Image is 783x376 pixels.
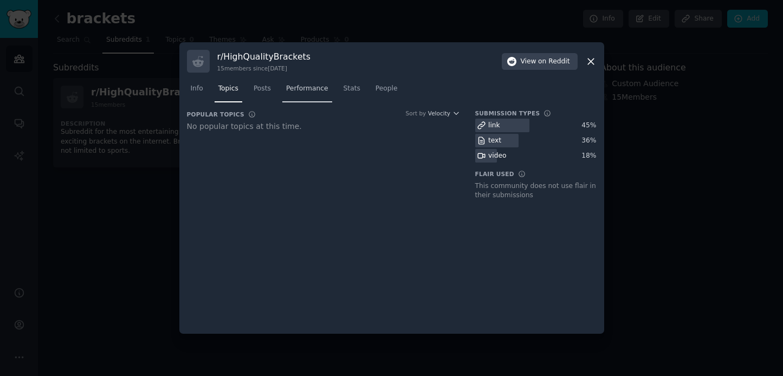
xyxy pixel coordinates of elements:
[488,136,501,146] div: text
[187,80,207,102] a: Info
[250,80,275,102] a: Posts
[538,57,570,67] span: on Reddit
[372,80,402,102] a: People
[191,84,203,94] span: Info
[254,84,271,94] span: Posts
[217,64,311,72] div: 15 members since [DATE]
[376,84,398,94] span: People
[521,57,570,67] span: View
[581,121,596,131] div: 45 %
[475,109,540,117] h3: Submission Types
[475,170,514,178] h3: Flair Used
[488,151,506,161] div: video
[428,109,450,117] span: Velocity
[340,80,364,102] a: Stats
[475,181,597,200] div: This community does not use flair in their submissions
[286,84,328,94] span: Performance
[502,53,578,70] button: Viewon Reddit
[282,80,332,102] a: Performance
[344,84,360,94] span: Stats
[218,84,238,94] span: Topics
[428,109,460,117] button: Velocity
[215,80,242,102] a: Topics
[406,109,426,117] div: Sort by
[581,136,596,146] div: 36 %
[187,121,460,132] div: No popular topics at this time.
[581,151,596,161] div: 18 %
[488,121,500,131] div: link
[187,111,244,118] h3: Popular Topics
[217,51,311,62] h3: r/ HighQualityBrackets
